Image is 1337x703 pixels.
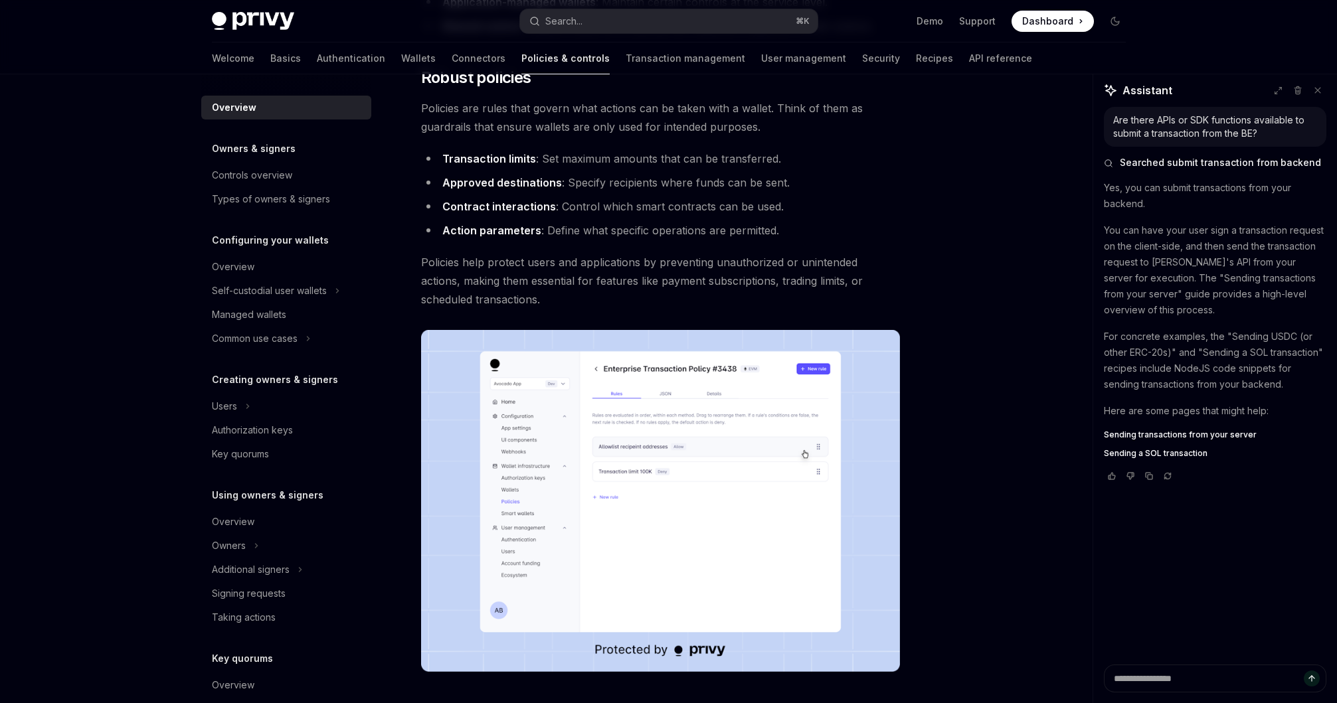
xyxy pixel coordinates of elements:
[212,651,273,666] h5: Key quorums
[212,562,290,578] div: Additional signers
[1012,11,1094,32] a: Dashboard
[212,422,293,438] div: Authorization keys
[212,372,338,388] h5: Creating owners & signers
[917,15,943,28] a: Demo
[1104,156,1326,169] button: Searched submit transaction from backend
[1120,156,1321,169] span: Searched submit transaction from backend
[1104,430,1257,440] span: Sending transactions from your server
[212,514,254,530] div: Overview
[212,141,296,157] h5: Owners & signers
[212,307,286,323] div: Managed wallets
[442,224,541,237] strong: Action parameters
[317,42,385,74] a: Authentication
[626,42,745,74] a: Transaction management
[1104,329,1326,392] p: For concrete examples, the "Sending USDC (or other ERC-20s)" and "Sending a SOL transaction" reci...
[212,191,330,207] div: Types of owners & signers
[201,163,371,187] a: Controls overview
[212,677,254,693] div: Overview
[201,442,371,466] a: Key quorums
[1304,670,1320,686] button: Send message
[1113,114,1317,140] div: Are there APIs or SDK functions available to submit a transaction from the BE?
[401,42,436,74] a: Wallets
[212,283,327,299] div: Self-custodial user wallets
[1104,222,1326,318] p: You can have your user sign a transaction request on the client-side, and then send the transacti...
[796,16,810,27] span: ⌘ K
[442,152,536,165] strong: Transaction limits
[421,330,900,672] img: images/Policies.png
[212,398,237,414] div: Users
[421,221,900,240] li: : Define what specific operations are permitted.
[201,673,371,697] a: Overview
[1104,448,1326,459] a: Sending a SOL transaction
[201,582,371,605] a: Signing requests
[212,586,286,601] div: Signing requests
[270,42,301,74] a: Basics
[452,42,505,74] a: Connectors
[1104,448,1207,459] span: Sending a SOL transaction
[442,200,556,213] strong: Contract interactions
[442,176,562,189] strong: Approved destinations
[1104,403,1326,419] p: Here are some pages that might help:
[421,253,900,309] span: Policies help protect users and applications by preventing unauthorized or unintended actions, ma...
[421,99,900,136] span: Policies are rules that govern what actions can be taken with a wallet. Think of them as guardrai...
[969,42,1032,74] a: API reference
[761,42,846,74] a: User management
[212,609,276,625] div: Taking actions
[1122,82,1172,98] span: Assistant
[421,67,531,88] span: Robust policies
[545,13,582,29] div: Search...
[212,12,294,31] img: dark logo
[421,149,900,168] li: : Set maximum amounts that can be transferred.
[1022,15,1073,28] span: Dashboard
[212,167,292,183] div: Controls overview
[201,510,371,534] a: Overview
[421,197,900,216] li: : Control which smart contracts can be used.
[201,96,371,119] a: Overview
[916,42,953,74] a: Recipes
[212,100,256,116] div: Overview
[421,173,900,192] li: : Specify recipients where funds can be sent.
[201,418,371,442] a: Authorization keys
[212,42,254,74] a: Welcome
[201,255,371,279] a: Overview
[201,303,371,327] a: Managed wallets
[520,9,818,33] button: Search...⌘K
[212,232,329,248] h5: Configuring your wallets
[1104,180,1326,212] p: Yes, you can submit transactions from your backend.
[201,605,371,629] a: Taking actions
[212,487,323,503] h5: Using owners & signers
[1105,11,1126,32] button: Toggle dark mode
[959,15,996,28] a: Support
[521,42,610,74] a: Policies & controls
[201,187,371,211] a: Types of owners & signers
[212,538,246,554] div: Owners
[212,259,254,275] div: Overview
[1104,430,1326,440] a: Sending transactions from your server
[212,331,298,347] div: Common use cases
[212,446,269,462] div: Key quorums
[862,42,900,74] a: Security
